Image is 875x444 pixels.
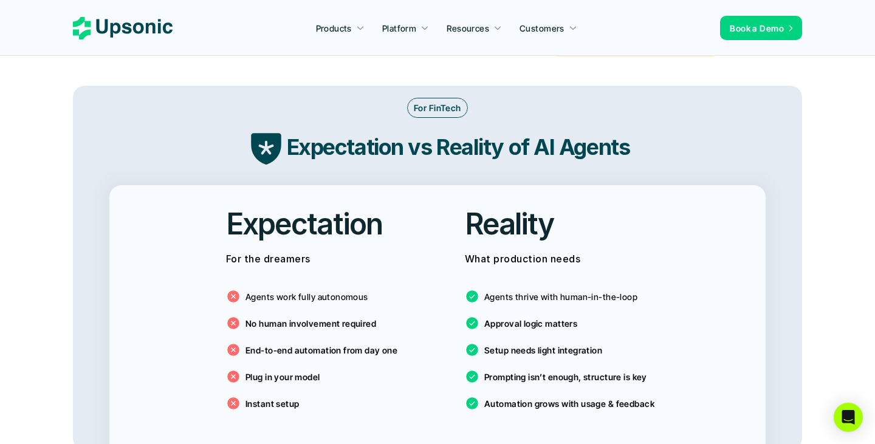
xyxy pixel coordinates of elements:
a: Products [309,17,372,39]
p: Automation grows with usage & feedback [484,397,654,410]
h2: Expectation [226,203,382,244]
p: Instant setup [245,397,299,410]
p: Platform [382,22,416,35]
p: Agents work fully autonomous [245,290,368,303]
strong: Expectation vs Reality of AI Agents [287,134,630,160]
p: Agents thrive with human-in-the-loop [484,290,637,303]
p: For FinTech [414,101,461,114]
a: Book a Demo [720,16,802,40]
p: No human involvement required [245,317,376,330]
p: Setup needs light integration [484,344,602,357]
p: End-to-end automation from day one [245,344,397,357]
div: Open Intercom Messenger [834,403,863,432]
p: Approval logic matters [484,317,577,330]
p: Resources [447,22,489,35]
p: Plug in your model [245,371,320,383]
p: Products [316,22,352,35]
p: For the dreamers [226,250,410,268]
p: Prompting isn’t enough, structure is key [484,371,647,383]
p: What production needs [465,250,649,268]
h2: Reality [465,203,554,244]
p: Customers [520,22,564,35]
span: Book a Demo [730,23,784,33]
